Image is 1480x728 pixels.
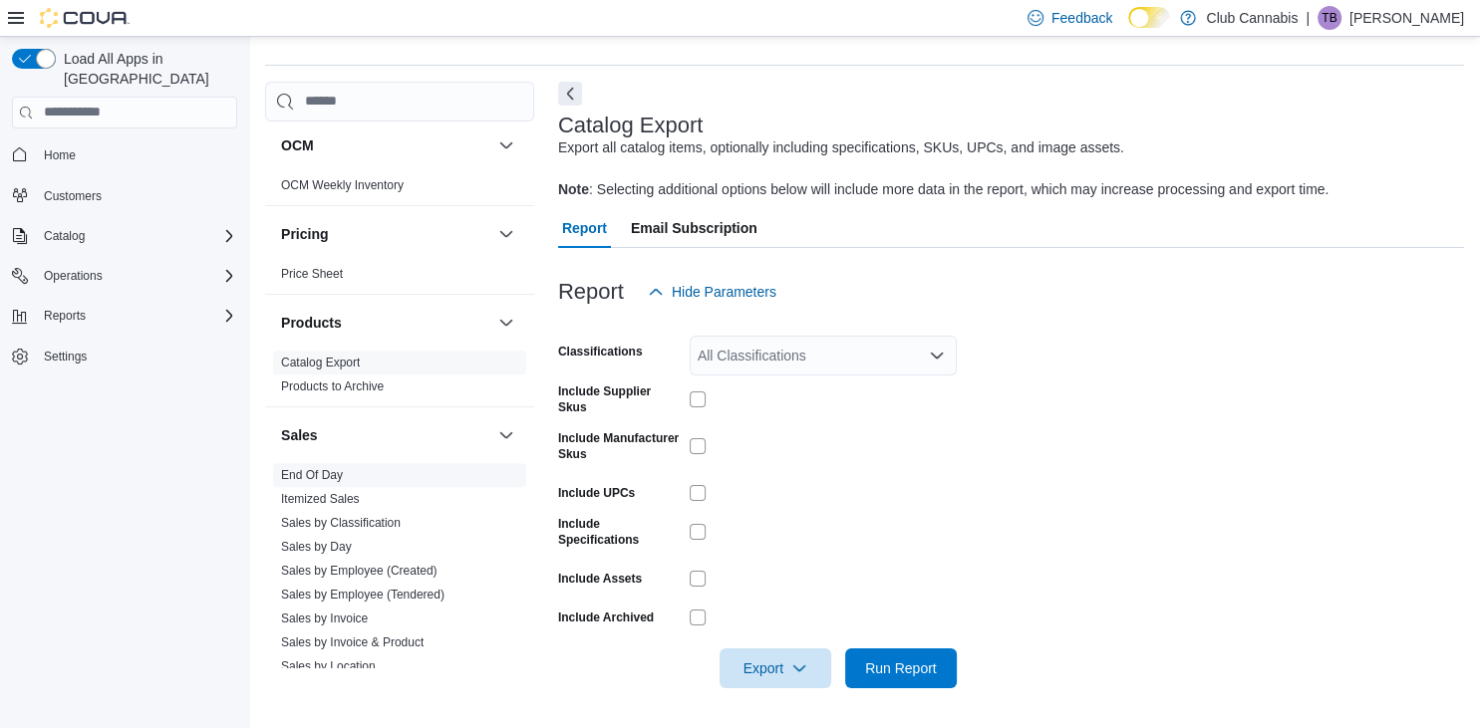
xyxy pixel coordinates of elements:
span: Dark Mode [1128,28,1129,29]
a: Itemized Sales [281,492,360,506]
a: OCM Weekly Inventory [281,178,404,192]
h3: Report [558,280,624,304]
a: Settings [36,345,95,368]
button: Open list of options [929,348,945,364]
a: Sales by Employee (Created) [281,564,438,578]
span: Catalog [36,224,237,248]
span: Customers [44,188,102,204]
button: Operations [36,264,111,288]
div: Pricing [265,262,534,294]
h3: Products [281,313,342,333]
button: Hide Parameters [640,272,784,312]
button: Home [4,140,245,169]
p: [PERSON_NAME] [1349,6,1464,30]
span: Settings [44,349,87,364]
span: Sales by Invoice [281,610,368,626]
button: OCM [494,133,518,157]
button: OCM [281,135,490,155]
button: Pricing [494,222,518,246]
span: Reports [44,308,86,324]
span: Feedback [1051,8,1112,28]
button: Products [281,313,490,333]
span: Products to Archive [281,378,384,394]
a: Home [36,143,84,167]
span: Load All Apps in [GEOGRAPHIC_DATA] [56,49,237,89]
span: OCM Weekly Inventory [281,177,404,193]
span: Sales by Location [281,658,376,674]
div: Export all catalog items, optionally including specifications, SKUs, UPCs, and image assets. : Se... [558,137,1330,200]
button: Run Report [845,648,957,688]
button: Sales [281,425,490,445]
label: Include Manufacturer Skus [558,430,682,462]
a: Sales by Location [281,659,376,673]
span: TB [1322,6,1336,30]
label: Include Archived [558,609,654,625]
a: Customers [36,184,110,208]
div: Terry Barnett [1318,6,1341,30]
div: OCM [265,173,534,205]
span: Home [44,147,76,163]
a: Price Sheet [281,267,343,281]
span: Sales by Employee (Created) [281,563,438,579]
span: Sales by Employee (Tendered) [281,587,444,603]
span: Reports [36,304,237,328]
a: Products to Archive [281,379,384,393]
h3: OCM [281,135,314,155]
button: Pricing [281,224,490,244]
span: Settings [36,344,237,368]
button: Export [720,648,831,688]
b: Note [558,181,589,197]
span: Sales by Day [281,539,352,555]
img: Cova [40,8,130,28]
a: End Of Day [281,468,343,482]
a: Sales by Employee (Tendered) [281,588,444,602]
span: Operations [36,264,237,288]
p: Club Cannabis [1206,6,1298,30]
button: Customers [4,181,245,210]
label: Include Specifications [558,516,682,548]
p: | [1306,6,1310,30]
label: Include Supplier Skus [558,383,682,415]
a: Sales by Invoice [281,611,368,625]
button: Reports [4,302,245,330]
span: Run Report [865,658,937,678]
a: Catalog Export [281,356,360,369]
span: Price Sheet [281,266,343,282]
h3: Pricing [281,224,328,244]
button: Products [494,311,518,335]
span: End Of Day [281,467,343,483]
span: Sales by Classification [281,515,401,531]
label: Classifications [558,344,643,360]
button: Catalog [4,222,245,250]
button: Reports [36,304,94,328]
span: Customers [36,183,237,208]
a: Sales by Invoice & Product [281,635,424,649]
nav: Complex example [12,132,237,423]
span: Operations [44,268,103,284]
span: Report [562,208,607,248]
input: Dark Mode [1128,7,1170,28]
span: Home [36,142,237,167]
span: Sales by Invoice & Product [281,634,424,650]
div: Products [265,351,534,406]
button: Settings [4,342,245,370]
span: Hide Parameters [672,282,776,302]
span: Catalog [44,228,85,244]
a: Sales by Day [281,540,352,554]
span: Export [732,648,819,688]
span: Catalog Export [281,355,360,370]
span: Itemized Sales [281,491,360,507]
label: Include UPCs [558,485,635,501]
button: Next [558,82,582,106]
button: Operations [4,262,245,290]
button: Sales [494,423,518,447]
button: Catalog [36,224,93,248]
label: Include Assets [558,571,642,587]
h3: Catalog Export [558,114,703,137]
h3: Sales [281,425,318,445]
span: Email Subscription [631,208,757,248]
a: Sales by Classification [281,516,401,530]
